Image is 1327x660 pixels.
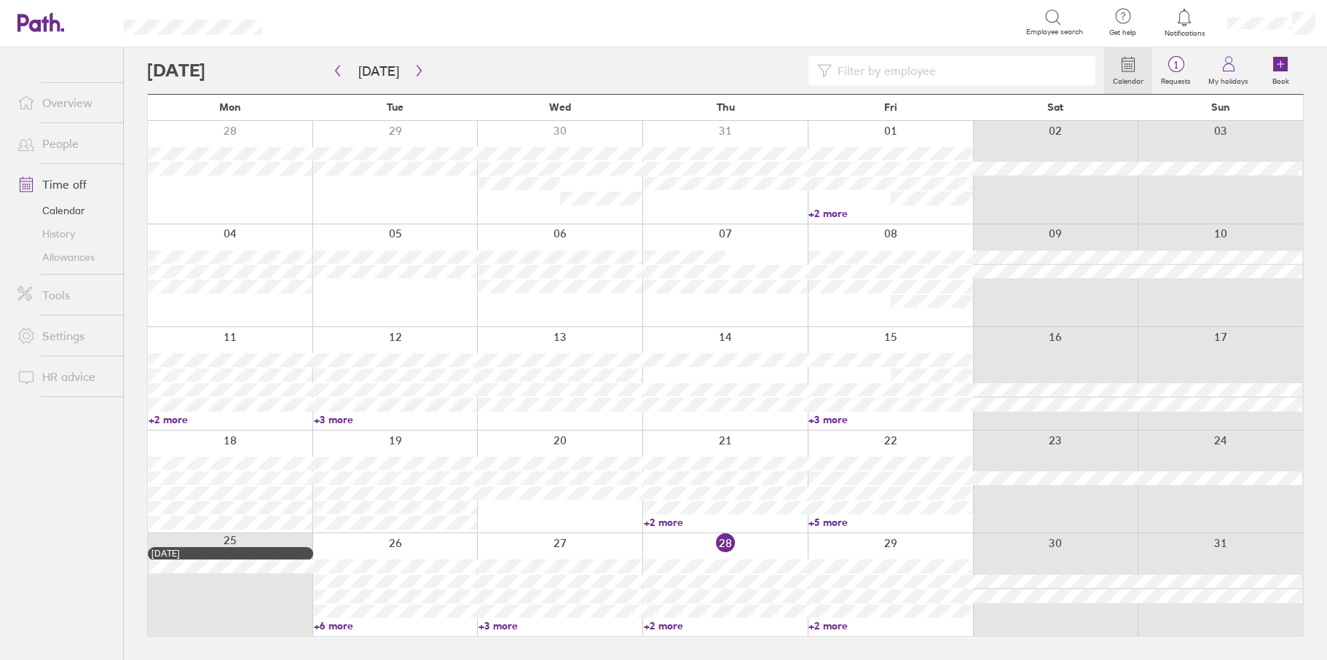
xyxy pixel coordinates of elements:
[6,245,123,269] a: Allowances
[1200,47,1257,94] a: My holidays
[149,413,312,426] a: +2 more
[387,101,403,113] span: Tue
[884,101,897,113] span: Fri
[1047,101,1063,113] span: Sat
[1161,7,1208,38] a: Notifications
[1152,73,1200,86] label: Requests
[644,619,808,632] a: +2 more
[808,516,972,529] a: +5 more
[6,321,123,350] a: Settings
[808,619,972,632] a: +2 more
[832,57,1087,85] input: Filter by employee
[1152,47,1200,94] a: 1Requests
[1257,47,1304,94] a: Book
[1264,73,1298,86] label: Book
[549,101,571,113] span: Wed
[1026,28,1083,36] span: Employee search
[808,413,972,426] a: +3 more
[6,129,123,158] a: People
[808,207,972,220] a: +2 more
[314,619,478,632] a: +6 more
[301,15,338,28] div: Search
[6,199,123,222] a: Calendar
[6,170,123,199] a: Time off
[151,549,310,559] div: [DATE]
[1211,101,1230,113] span: Sun
[1161,29,1208,38] span: Notifications
[1104,73,1152,86] label: Calendar
[219,101,241,113] span: Mon
[6,362,123,391] a: HR advice
[314,413,478,426] a: +3 more
[1104,47,1152,94] a: Calendar
[6,88,123,117] a: Overview
[6,280,123,310] a: Tools
[644,516,808,529] a: +2 more
[717,101,735,113] span: Thu
[347,59,411,83] button: [DATE]
[1152,59,1200,71] span: 1
[1099,28,1146,37] span: Get help
[479,619,642,632] a: +3 more
[6,222,123,245] a: History
[1200,73,1257,86] label: My holidays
